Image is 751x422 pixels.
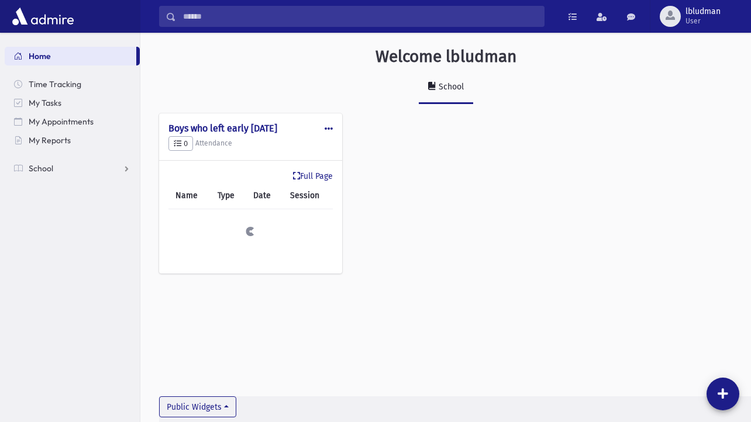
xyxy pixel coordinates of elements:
img: AdmirePro [9,5,77,28]
span: My Tasks [29,98,61,108]
a: Full Page [293,170,333,182]
span: My Reports [29,135,71,146]
span: lbludman [685,7,721,16]
span: User [685,16,721,26]
a: Home [5,47,136,65]
span: Time Tracking [29,79,81,89]
th: Session [283,182,333,209]
a: My Tasks [5,94,140,112]
span: Home [29,51,51,61]
a: School [419,71,473,104]
th: Date [246,182,283,209]
button: 0 [168,136,193,151]
h4: Boys who left early [DATE] [168,123,333,134]
span: 0 [174,139,188,148]
h5: Attendance [168,136,333,151]
input: Search [176,6,544,27]
span: School [29,163,53,174]
div: School [436,82,464,92]
span: My Appointments [29,116,94,127]
a: My Appointments [5,112,140,131]
h3: Welcome lbludman [375,47,516,67]
button: Public Widgets [159,396,236,417]
a: Time Tracking [5,75,140,94]
th: Type [211,182,246,209]
a: My Reports [5,131,140,150]
a: School [5,159,140,178]
th: Name [168,182,211,209]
